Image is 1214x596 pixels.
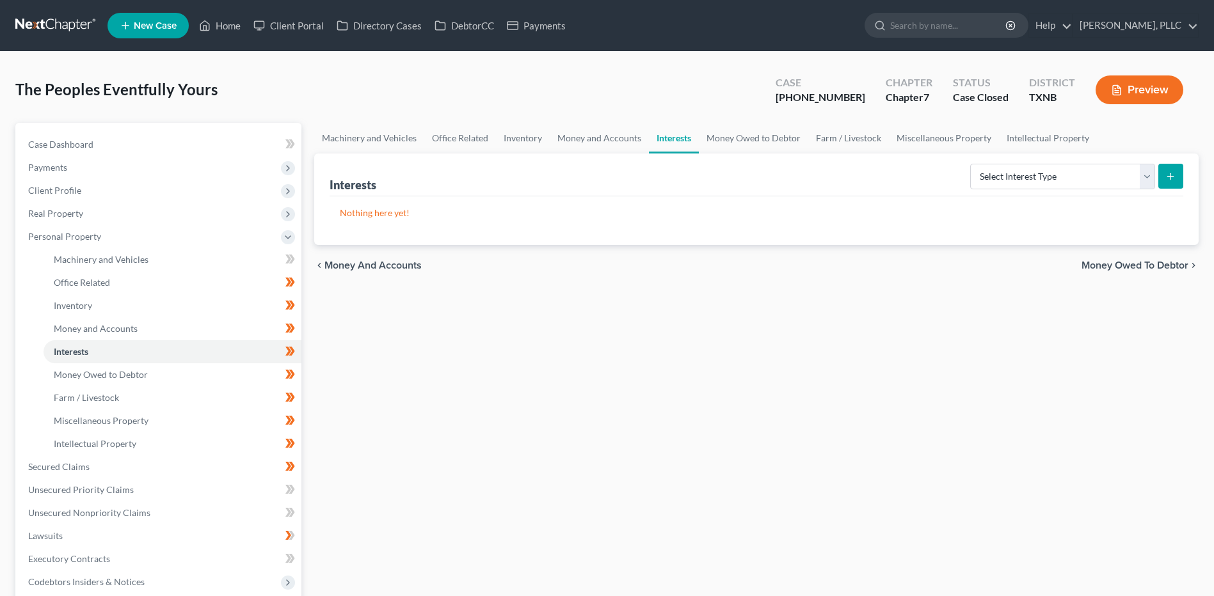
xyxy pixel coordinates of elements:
[44,248,301,271] a: Machinery and Vehicles
[953,90,1009,105] div: Case Closed
[330,177,376,192] div: Interests
[193,14,247,37] a: Home
[314,123,424,153] a: Machinery and Vehicles
[324,260,422,271] span: Money and Accounts
[886,90,932,105] div: Chapter
[54,438,136,449] span: Intellectual Property
[808,123,889,153] a: Farm / Livestock
[28,231,101,242] span: Personal Property
[54,323,138,334] span: Money and Accounts
[54,277,110,288] span: Office Related
[44,317,301,340] a: Money and Accounts
[18,133,301,156] a: Case Dashboard
[889,123,999,153] a: Miscellaneous Property
[44,409,301,432] a: Miscellaneous Property
[44,294,301,317] a: Inventory
[54,346,88,357] span: Interests
[999,123,1097,153] a: Intellectual Property
[18,455,301,478] a: Secured Claims
[28,576,145,587] span: Codebtors Insiders & Notices
[247,14,330,37] a: Client Portal
[314,260,324,271] i: chevron_left
[776,75,865,90] div: Case
[44,432,301,455] a: Intellectual Property
[134,21,177,31] span: New Case
[1188,260,1199,271] i: chevron_right
[776,90,865,105] div: [PHONE_NUMBER]
[649,123,699,153] a: Interests
[28,162,67,173] span: Payments
[54,254,148,265] span: Machinery and Vehicles
[18,478,301,501] a: Unsecured Priority Claims
[424,123,496,153] a: Office Related
[1029,75,1075,90] div: District
[18,524,301,547] a: Lawsuits
[428,14,500,37] a: DebtorCC
[54,392,119,403] span: Farm / Livestock
[28,461,90,472] span: Secured Claims
[28,185,81,196] span: Client Profile
[28,530,63,541] span: Lawsuits
[886,75,932,90] div: Chapter
[340,207,1173,219] p: Nothing here yet!
[44,386,301,409] a: Farm / Livestock
[28,208,83,219] span: Real Property
[15,80,218,98] span: The Peoples Eventfully Yours
[28,553,110,564] span: Executory Contracts
[890,13,1007,37] input: Search by name...
[500,14,572,37] a: Payments
[1073,14,1198,37] a: [PERSON_NAME], PLLC
[1029,14,1072,37] a: Help
[44,363,301,386] a: Money Owed to Debtor
[18,547,301,570] a: Executory Contracts
[54,415,148,426] span: Miscellaneous Property
[28,139,93,150] span: Case Dashboard
[699,123,808,153] a: Money Owed to Debtor
[18,501,301,524] a: Unsecured Nonpriority Claims
[44,271,301,294] a: Office Related
[330,14,428,37] a: Directory Cases
[28,484,134,495] span: Unsecured Priority Claims
[1096,75,1183,104] button: Preview
[1029,90,1075,105] div: TXNB
[1082,260,1199,271] button: Money Owed to Debtor chevron_right
[44,340,301,363] a: Interests
[953,75,1009,90] div: Status
[496,123,550,153] a: Inventory
[54,300,92,311] span: Inventory
[550,123,649,153] a: Money and Accounts
[54,369,148,380] span: Money Owed to Debtor
[28,507,150,518] span: Unsecured Nonpriority Claims
[1082,260,1188,271] span: Money Owed to Debtor
[314,260,422,271] button: chevron_left Money and Accounts
[923,91,929,103] span: 7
